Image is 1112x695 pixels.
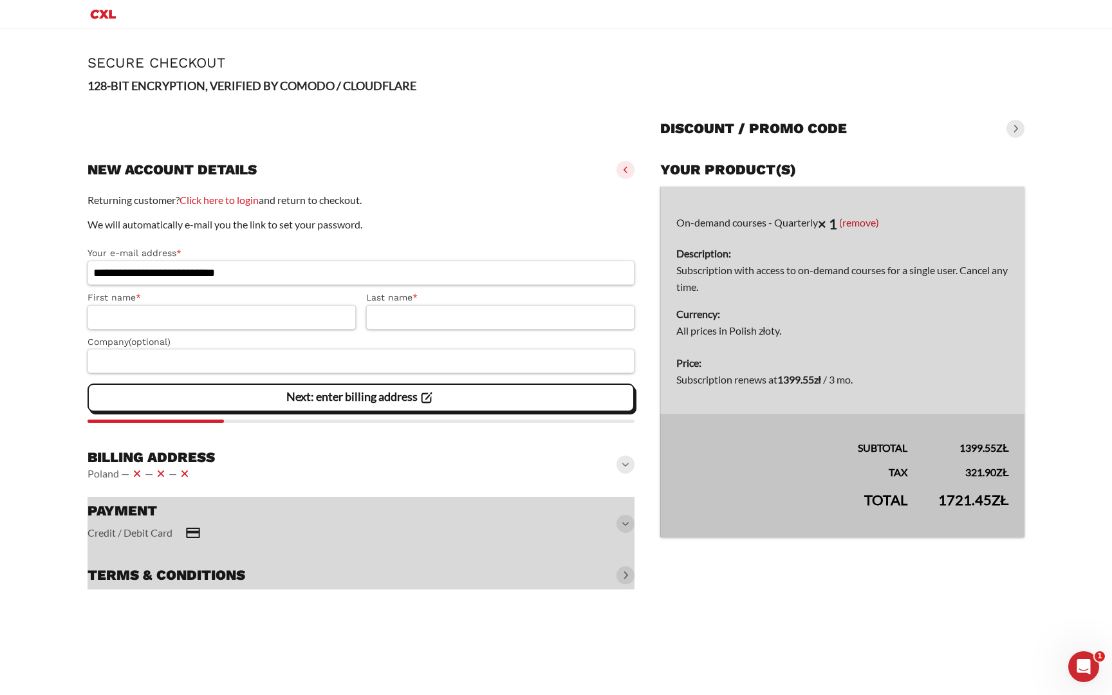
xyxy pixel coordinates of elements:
iframe: Intercom live chat [1068,651,1099,682]
h3: Billing address [88,449,215,467]
a: Click here to login [180,194,259,206]
vaadin-horizontal-layout: Poland — — — [88,466,215,481]
span: 1 [1095,651,1105,662]
p: We will automatically e-mail you the link to set your password. [88,216,635,233]
label: Company [88,335,635,349]
p: Returning customer? and return to checkout. [88,192,635,208]
label: First name [88,290,356,305]
h3: Discount / promo code [660,120,847,138]
vaadin-button: Next: enter billing address [88,384,635,412]
strong: 128-BIT ENCRYPTION, VERIFIED BY COMODO / CLOUDFLARE [88,79,416,93]
h3: New account details [88,161,257,179]
label: Last name [366,290,635,305]
h1: Secure Checkout [88,55,1024,71]
label: Your e-mail address [88,246,635,261]
span: (optional) [129,337,171,347]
